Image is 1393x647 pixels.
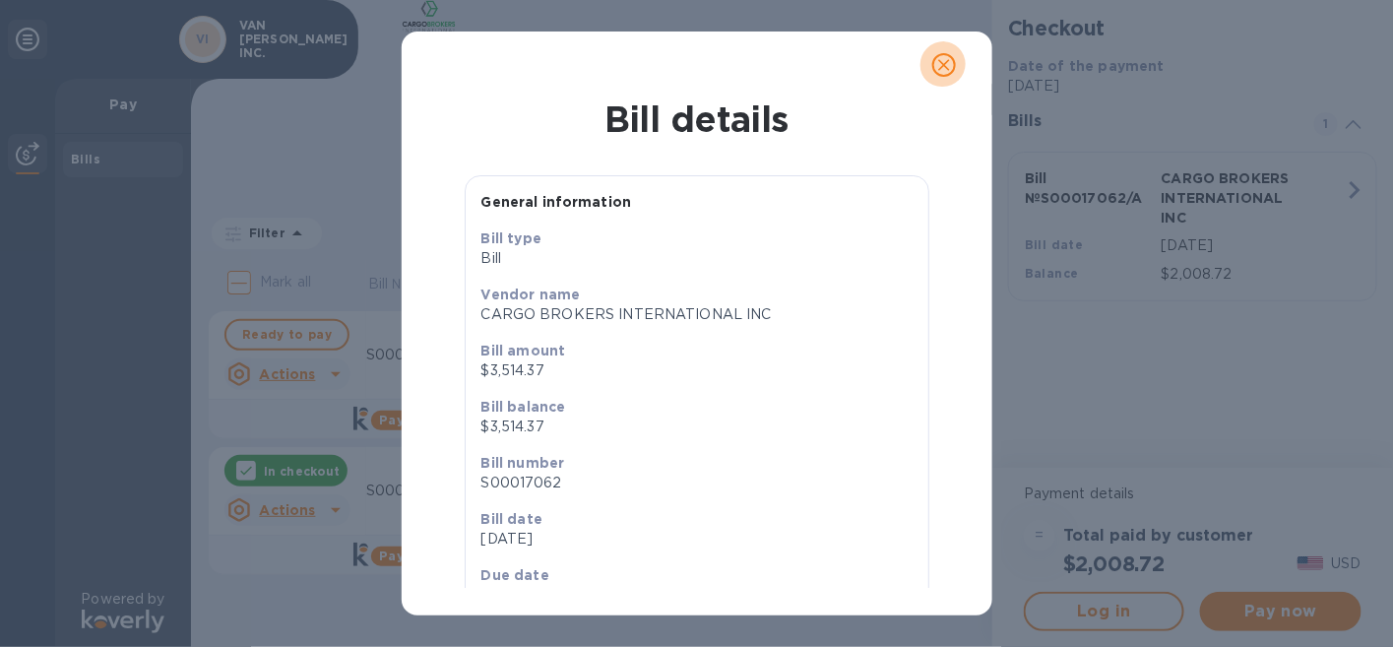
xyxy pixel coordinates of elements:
b: Bill type [481,230,541,246]
b: Bill number [481,455,565,471]
p: S00017062 [481,473,913,493]
p: [DATE] [481,585,689,606]
p: $3,514.37 [481,417,913,437]
button: close [920,41,968,89]
b: Bill amount [481,343,566,358]
p: [DATE] [481,529,913,550]
b: General information [481,194,632,210]
b: Vendor name [481,287,581,302]
p: Bill [481,248,913,269]
b: Due date [481,567,549,583]
p: CARGO BROKERS INTERNATIONAL INC [481,304,913,325]
h1: Bill details [417,98,977,140]
b: Bill date [481,511,542,527]
b: Bill balance [481,399,566,415]
p: $3,514.37 [481,360,913,381]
